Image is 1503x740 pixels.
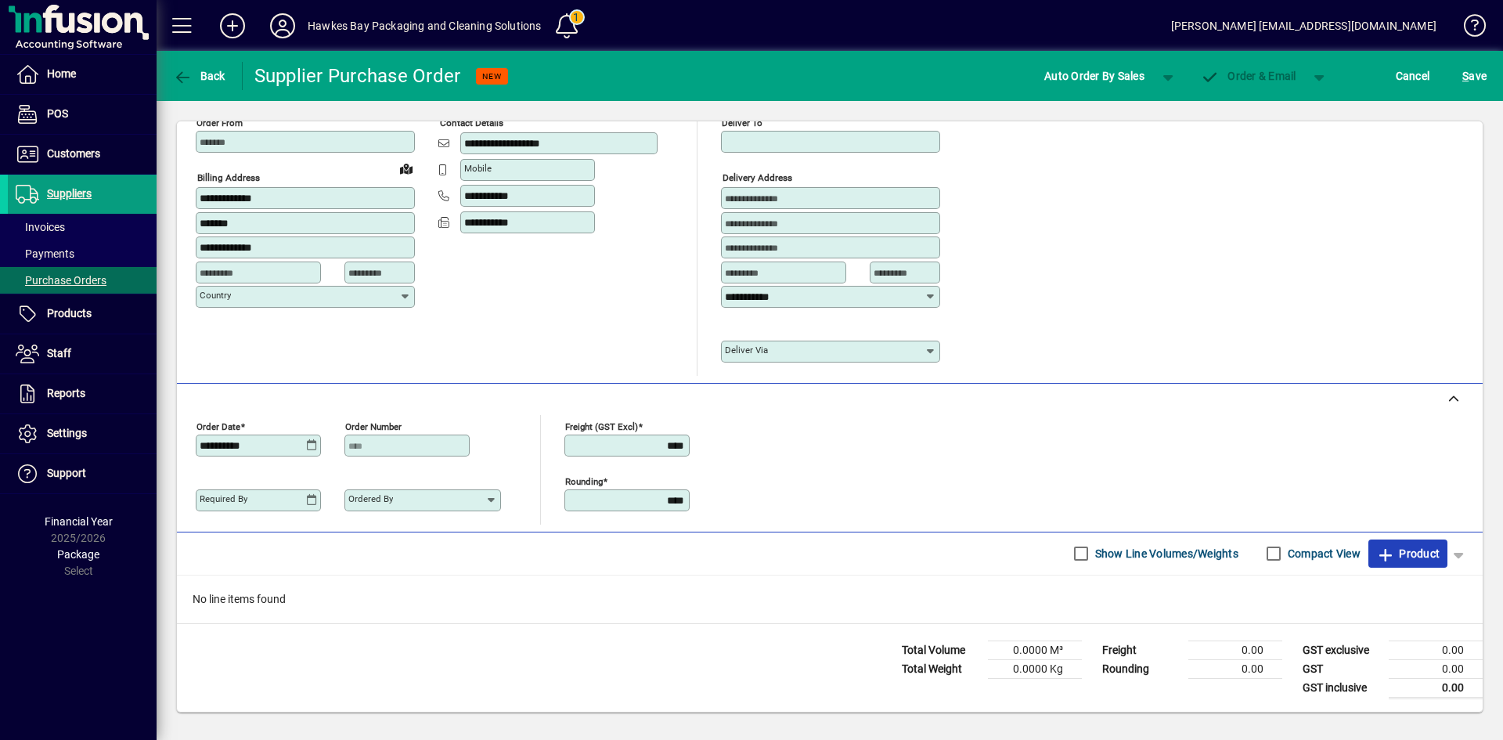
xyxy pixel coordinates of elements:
app-page-header-button: Back [157,62,243,90]
span: Cancel [1396,63,1430,88]
button: Profile [258,12,308,40]
mat-label: Order date [196,421,240,431]
a: Invoices [8,214,157,240]
button: Add [207,12,258,40]
a: Payments [8,240,157,267]
span: Purchase Orders [16,274,106,287]
button: Product [1368,540,1447,568]
td: 0.0000 Kg [988,659,1082,678]
td: Freight [1094,641,1188,659]
mat-label: Mobile [464,163,492,174]
a: Knowledge Base [1452,3,1483,54]
td: GST exclusive [1295,641,1389,659]
td: 0.00 [1188,659,1282,678]
button: Cancel [1392,62,1434,90]
span: POS [47,107,68,120]
mat-label: Required by [200,493,247,504]
td: 0.00 [1389,659,1483,678]
mat-label: Freight (GST excl) [565,421,638,431]
span: Support [47,467,86,479]
div: Supplier Purchase Order [254,63,461,88]
span: Products [47,307,92,319]
a: Home [8,55,157,94]
span: Customers [47,147,100,160]
a: View on map [394,156,419,181]
label: Compact View [1285,546,1361,561]
mat-label: Rounding [565,475,603,486]
a: POS [8,95,157,134]
td: Total Volume [894,641,988,659]
a: Purchase Orders [8,267,157,294]
span: Auto Order By Sales [1044,63,1144,88]
label: Show Line Volumes/Weights [1092,546,1238,561]
button: Back [169,62,229,90]
td: 0.00 [1188,641,1282,659]
td: GST inclusive [1295,678,1389,698]
span: Staff [47,347,71,359]
button: Order & Email [1193,62,1304,90]
span: Package [57,548,99,561]
mat-label: Country [200,290,231,301]
td: 0.0000 M³ [988,641,1082,659]
a: Customers [8,135,157,174]
td: 0.00 [1389,641,1483,659]
td: Total Weight [894,659,988,678]
span: S [1462,70,1469,82]
div: Hawkes Bay Packaging and Cleaning Solutions [308,13,542,38]
span: Reports [47,387,85,399]
a: Support [8,454,157,493]
a: Reports [8,374,157,413]
button: Auto Order By Sales [1036,62,1152,90]
mat-label: Deliver To [722,117,762,128]
span: Suppliers [47,187,92,200]
button: Save [1458,62,1490,90]
span: Settings [47,427,87,439]
a: Settings [8,414,157,453]
a: Products [8,294,157,334]
span: Financial Year [45,515,113,528]
span: Order & Email [1201,70,1296,82]
mat-label: Order from [196,117,243,128]
mat-label: Order number [345,421,402,431]
mat-label: Deliver via [725,345,768,356]
span: NEW [482,71,502,81]
span: Invoices [16,221,65,233]
td: 0.00 [1389,678,1483,698]
span: Payments [16,247,74,260]
div: [PERSON_NAME] [EMAIL_ADDRESS][DOMAIN_NAME] [1171,13,1436,38]
span: Home [47,67,76,80]
td: Rounding [1094,659,1188,678]
td: GST [1295,659,1389,678]
span: Back [173,70,225,82]
span: Product [1376,541,1440,566]
span: ave [1462,63,1487,88]
div: No line items found [177,576,1483,623]
a: Staff [8,334,157,374]
mat-label: Ordered by [348,493,393,504]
